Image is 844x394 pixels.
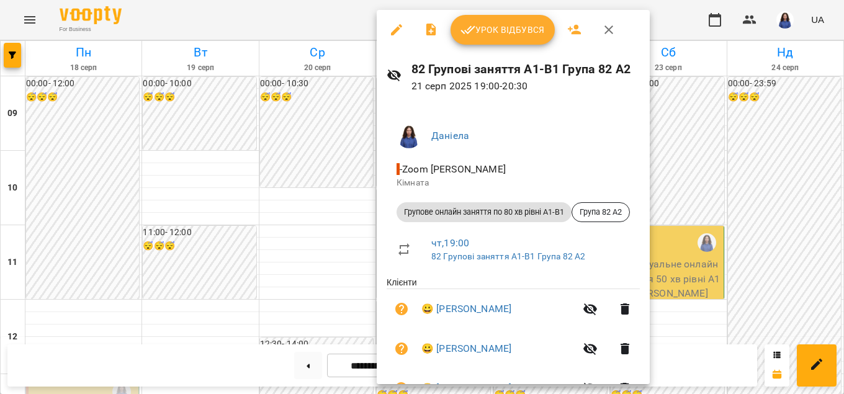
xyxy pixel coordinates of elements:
[431,251,585,261] a: 82 Групові заняття A1-B1 Група 82 A2
[387,294,416,324] button: Візит ще не сплачено. Додати оплату?
[451,15,555,45] button: Урок відбувся
[387,334,416,364] button: Візит ще не сплачено. Додати оплату?
[431,237,469,249] a: чт , 19:00
[411,60,640,79] h6: 82 Групові заняття A1-B1 Група 82 A2
[421,341,511,356] a: 😀 [PERSON_NAME]
[431,130,469,141] a: Даніела
[397,177,630,189] p: Кімната
[460,22,545,37] span: Урок відбувся
[572,202,630,222] div: Група 82 А2
[397,123,421,148] img: 896d7bd98bada4a398fcb6f6c121a1d1.png
[421,302,511,316] a: 😀 [PERSON_NAME]
[397,163,508,175] span: - Zoom [PERSON_NAME]
[411,79,640,94] p: 21 серп 2025 19:00 - 20:30
[397,207,572,218] span: Групове онлайн заняття по 80 хв рівні А1-В1
[572,207,629,218] span: Група 82 А2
